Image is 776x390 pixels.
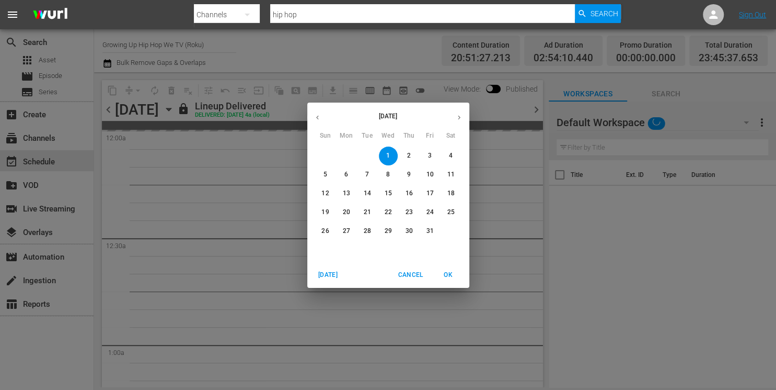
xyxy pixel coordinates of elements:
p: 2 [407,151,411,160]
button: 29 [379,222,398,241]
span: OK [436,270,461,281]
button: 10 [421,165,439,184]
p: 14 [363,189,370,198]
a: Sign Out [739,10,766,19]
p: 10 [426,170,433,179]
button: 16 [400,184,419,203]
button: 9 [400,165,419,184]
button: 3 [421,147,439,165]
p: 6 [344,170,348,179]
p: 19 [321,208,329,217]
p: 29 [384,227,391,236]
button: OK [432,266,465,284]
button: 25 [442,203,460,222]
button: 5 [316,165,335,184]
button: 22 [379,203,398,222]
button: 31 [421,222,439,241]
p: 22 [384,208,391,217]
button: 4 [442,147,460,165]
button: 18 [442,184,460,203]
span: Thu [400,131,419,141]
button: 30 [400,222,419,241]
button: 14 [358,184,377,203]
p: 12 [321,189,329,198]
p: 25 [447,208,454,217]
p: [DATE] [328,112,449,121]
span: Wed [379,131,398,141]
p: 20 [342,208,350,217]
button: 23 [400,203,419,222]
button: 26 [316,222,335,241]
button: 7 [358,165,377,184]
p: 18 [447,189,454,198]
p: 3 [428,151,432,160]
p: 9 [407,170,411,179]
span: Mon [337,131,356,141]
button: 13 [337,184,356,203]
button: 8 [379,165,398,184]
button: 20 [337,203,356,222]
button: 6 [337,165,356,184]
p: 30 [405,227,412,236]
p: 4 [449,151,453,160]
p: 27 [342,227,350,236]
button: 21 [358,203,377,222]
p: 17 [426,189,433,198]
button: 27 [337,222,356,241]
button: 19 [316,203,335,222]
button: 24 [421,203,439,222]
img: ans4CAIJ8jUAAAAAAAAAAAAAAAAAAAAAAAAgQb4GAAAAAAAAAAAAAAAAAAAAAAAAJMjXAAAAAAAAAAAAAAAAAAAAAAAAgAT5G... [25,3,75,27]
span: Fri [421,131,439,141]
button: [DATE] [311,266,345,284]
span: Cancel [398,270,423,281]
span: menu [6,8,19,21]
button: 17 [421,184,439,203]
span: Search [590,4,618,23]
button: 11 [442,165,460,184]
p: 31 [426,227,433,236]
span: Tue [358,131,377,141]
span: [DATE] [316,270,341,281]
p: 16 [405,189,412,198]
p: 15 [384,189,391,198]
span: Sun [316,131,335,141]
span: Sat [442,131,460,141]
p: 24 [426,208,433,217]
p: 28 [363,227,370,236]
p: 5 [323,170,327,179]
p: 8 [386,170,390,179]
button: 2 [400,147,419,165]
p: 13 [342,189,350,198]
button: 28 [358,222,377,241]
p: 11 [447,170,454,179]
p: 21 [363,208,370,217]
p: 7 [365,170,369,179]
button: 1 [379,147,398,165]
p: 1 [386,151,390,160]
button: Cancel [393,266,427,284]
button: 15 [379,184,398,203]
button: 12 [316,184,335,203]
p: 23 [405,208,412,217]
p: 26 [321,227,329,236]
